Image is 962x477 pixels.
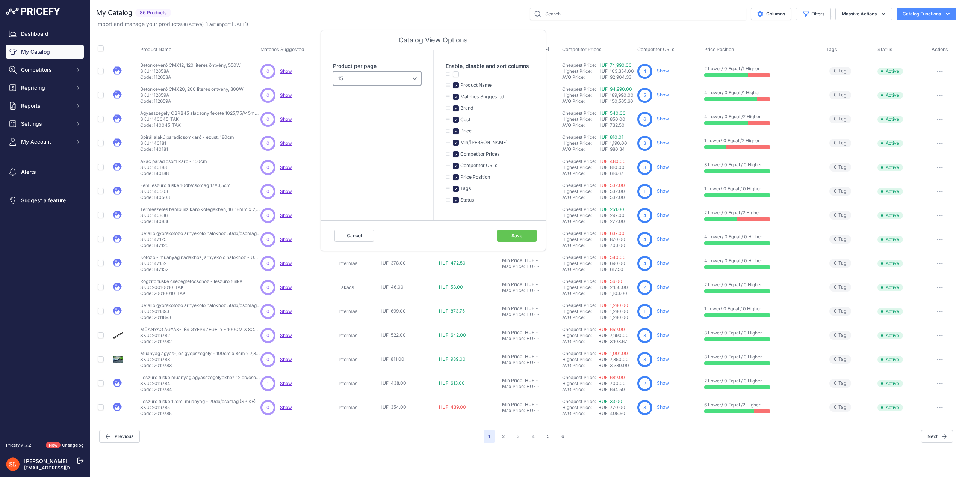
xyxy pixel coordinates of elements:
[598,116,625,122] span: HUF 850.00
[536,263,540,269] div: -
[140,206,260,212] p: Természetes bambusz karó kötegekben, 16-18mm x 2,1m/1 db
[562,92,598,98] div: Highest Price:
[280,308,292,314] a: Show
[140,164,207,170] p: SKU: 140188
[829,235,851,244] span: Tag
[562,278,596,284] a: Cheapest Price:
[459,162,498,169] label: Competitor URLs
[829,115,851,123] span: Tag
[502,257,523,263] div: Min Price:
[834,92,837,99] span: 0
[643,68,646,75] span: 4
[562,158,596,164] a: Cheapest Price:
[562,284,598,290] div: Highest Price:
[704,330,721,336] a: 3 Lower
[743,210,761,215] a: 2 Higher
[280,92,292,98] a: Show
[512,430,524,443] button: Go to page 3
[657,284,669,290] a: Show
[266,164,269,171] span: 0
[459,128,472,135] label: Price
[704,210,819,216] p: / 0 Equal /
[598,188,625,194] span: HUF 532.00
[877,47,892,53] span: Status
[62,442,84,448] a: Changelog
[140,194,231,200] p: Code: 140503
[181,21,204,27] span: ( )
[280,188,292,194] a: Show
[280,116,292,122] span: Show
[598,146,634,152] div: HUF 980.34
[525,257,534,263] div: HUF
[280,284,292,290] span: Show
[657,356,669,362] a: Show
[643,236,646,243] span: 4
[266,260,269,267] span: 0
[260,47,304,52] span: Matches Suggested
[562,98,598,104] div: AVG Price:
[140,188,231,194] p: SKU: 140503
[598,140,627,146] span: HUF 1,190.00
[6,8,60,15] img: Pricefy Logo
[877,236,903,243] span: Active
[834,284,837,291] span: 0
[704,282,819,288] p: / 0 Equal / 0 Higher
[266,284,269,291] span: 0
[140,278,242,284] p: Rögzítő tüske csepegtetőcsőhöz - leszúró tüske
[562,146,598,152] div: AVG Price:
[643,260,646,267] span: 4
[6,165,84,179] a: Alerts
[921,430,953,443] button: Next
[280,236,292,242] a: Show
[829,259,851,268] span: Tag
[459,139,508,146] label: Min/[PERSON_NAME]
[829,67,851,75] span: Tag
[562,230,596,236] a: Cheapest Price:
[704,306,721,311] a: 1 Lower
[182,21,202,27] a: 86 Active
[6,27,84,433] nav: Sidebar
[96,8,132,18] h2: My Catalog
[643,284,646,291] span: 2
[877,116,903,123] span: Active
[598,170,634,176] div: HUF 616.67
[643,92,646,99] span: 5
[834,188,837,195] span: 0
[598,206,624,212] a: HUF 251.00
[598,68,634,74] span: HUF 103,354.00
[704,282,721,287] a: 2 Lower
[877,188,903,195] span: Active
[140,242,260,248] p: Code: 147125
[205,21,248,27] span: (Last import [DATE])
[704,90,819,96] p: / 0 Equal /
[439,284,463,290] span: HUF 53.00
[829,283,851,292] span: Tag
[562,188,598,194] div: Highest Price:
[140,230,260,236] p: UV álló gyorskötöző árnyékoló hálókhoz 50db/csomag, zöld - 14cm
[704,66,819,72] p: / 0 Equal /
[834,68,837,75] span: 0
[140,254,260,260] p: Kötöző - műanyag nádakhoz, árnyékoló hálókhoz - UV álló, bambusz (26db/csom.)
[751,8,791,20] button: Columns
[280,333,292,338] a: Show
[704,258,819,264] p: / 0 Equal / 0 Higher
[266,212,269,219] span: 0
[24,465,103,471] a: [EMAIL_ADDRESS][DOMAIN_NAME]
[96,20,248,28] p: Import and manage your products
[704,186,721,191] a: 1 Lower
[598,164,625,170] span: HUF 810.00
[534,281,538,287] div: -
[439,260,466,266] span: HUF 472.50
[598,158,626,164] a: HUF 480.00
[140,62,241,68] p: Betonkeverő CMX12, 120 literes öntvény, 550W
[743,90,760,95] a: 1 Higher
[21,138,70,146] span: My Account
[598,242,634,248] div: HUF 703.00
[140,140,234,146] p: SKU: 140181
[562,375,596,380] a: Cheapest Price:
